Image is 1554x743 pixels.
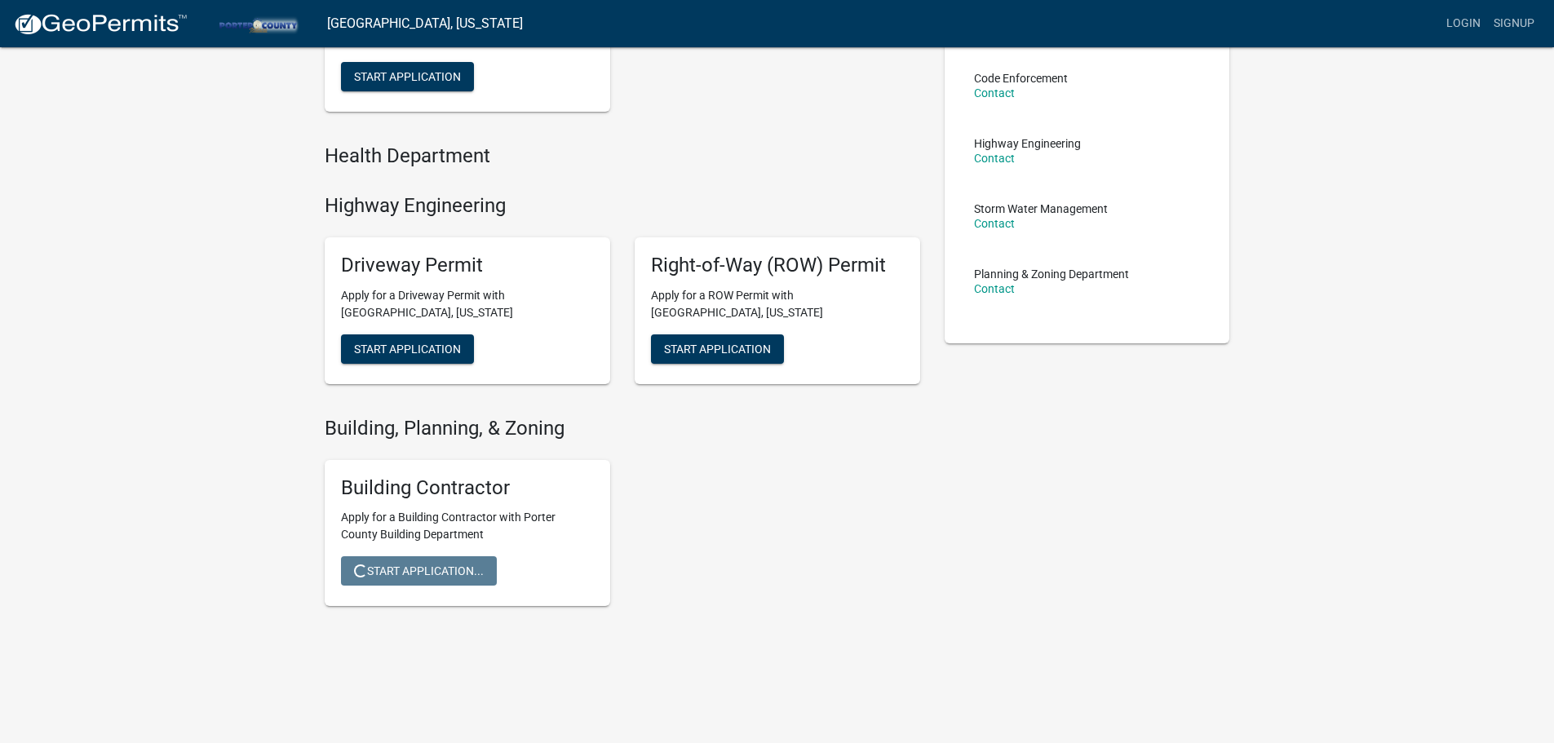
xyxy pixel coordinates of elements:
[1440,8,1487,39] a: Login
[327,10,523,38] a: [GEOGRAPHIC_DATA], [US_STATE]
[974,138,1081,149] p: Highway Engineering
[341,476,594,500] h5: Building Contractor
[341,254,594,277] h5: Driveway Permit
[325,144,920,168] h4: Health Department
[201,12,314,34] img: Porter County, Indiana
[325,194,920,218] h4: Highway Engineering
[341,509,594,543] p: Apply for a Building Contractor with Porter County Building Department
[974,217,1015,230] a: Contact
[341,62,474,91] button: Start Application
[974,86,1015,100] a: Contact
[354,70,461,83] span: Start Application
[974,268,1129,280] p: Planning & Zoning Department
[1487,8,1541,39] a: Signup
[341,287,594,321] p: Apply for a Driveway Permit with [GEOGRAPHIC_DATA], [US_STATE]
[651,254,904,277] h5: Right-of-Way (ROW) Permit
[664,342,771,355] span: Start Application
[974,282,1015,295] a: Contact
[651,287,904,321] p: Apply for a ROW Permit with [GEOGRAPHIC_DATA], [US_STATE]
[974,152,1015,165] a: Contact
[974,203,1108,214] p: Storm Water Management
[651,334,784,364] button: Start Application
[974,73,1068,84] p: Code Enforcement
[325,417,920,440] h4: Building, Planning, & Zoning
[354,342,461,355] span: Start Application
[341,556,497,586] button: Start Application...
[341,334,474,364] button: Start Application
[354,564,484,577] span: Start Application...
